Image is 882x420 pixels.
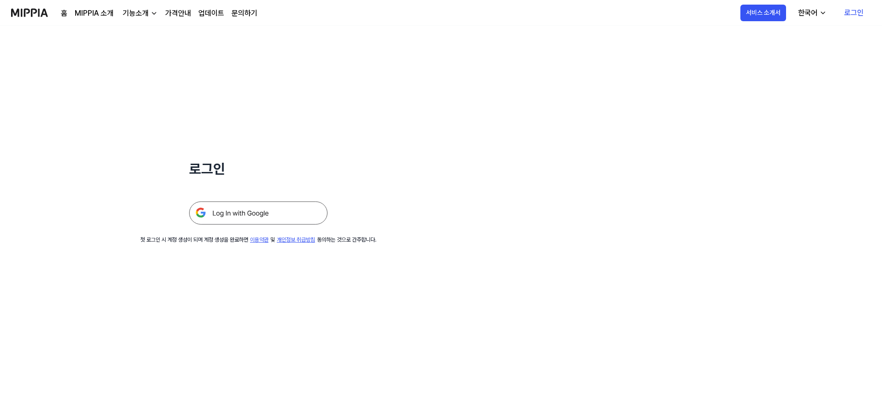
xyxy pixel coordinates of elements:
[121,8,150,19] div: 기능소개
[740,5,786,21] button: 서비스 소개서
[61,8,67,19] a: 홈
[250,237,268,243] a: 이용약관
[198,8,224,19] a: 업데이트
[189,159,328,179] h1: 로그인
[121,8,158,19] button: 기능소개
[150,10,158,17] img: down
[232,8,257,19] a: 문의하기
[140,236,376,244] div: 첫 로그인 시 계정 생성이 되며 계정 생성을 완료하면 및 동의하는 것으로 간주합니다.
[277,237,315,243] a: 개인정보 취급방침
[189,201,328,225] img: 구글 로그인 버튼
[796,7,819,18] div: 한국어
[791,4,832,22] button: 한국어
[165,8,191,19] a: 가격안내
[75,8,113,19] a: MIPPIA 소개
